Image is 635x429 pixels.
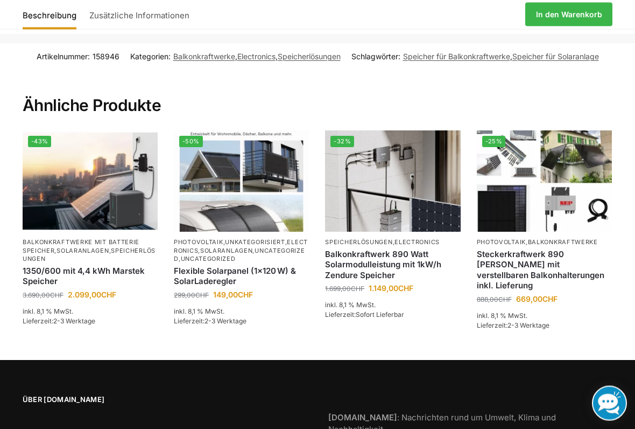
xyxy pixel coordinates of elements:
a: Unkategorisiert [225,239,285,246]
a: Uncategorized [181,255,236,263]
bdi: 888,00 [477,296,512,304]
a: Electronics [174,239,308,254]
a: Steckerkraftwerk 890 Watt mit verstellbaren Balkonhalterungen inkl. Lieferung [477,250,612,292]
p: inkl. 8,1 % MwSt. [23,307,158,317]
span: CHF [351,285,364,293]
span: Schlagwörter: , [351,51,599,63]
a: -43%Balkonkraftwerk mit Marstek Speicher [23,131,158,232]
span: CHF [50,292,63,300]
p: inkl. 8,1 % MwSt. [174,307,309,317]
a: Solaranlagen [57,247,109,255]
span: Kategorien: , , [130,51,341,63]
p: inkl. 8,1 % MwSt. [477,312,612,321]
a: Electronics [394,239,440,246]
a: Photovoltaik [477,239,526,246]
bdi: 1.149,00 [369,284,413,293]
span: CHF [238,290,253,300]
strong: [DOMAIN_NAME] [328,413,397,423]
a: Uncategorized [174,247,305,263]
bdi: 1.699,00 [325,285,364,293]
a: -25%860 Watt Komplett mit Balkonhalterung [477,131,612,232]
h2: Ähnliche Produkte [23,70,612,116]
bdi: 299,00 [174,292,209,300]
span: CHF [498,296,512,304]
span: Sofort Lieferbar [356,311,404,319]
span: 2-3 Werktage [204,317,246,326]
a: Balkonkraftwerke mit Batterie Speicher [23,239,139,254]
span: CHF [542,295,558,304]
a: Balkonkraftwerke [528,239,598,246]
span: Lieferzeit: [477,322,549,330]
span: Lieferzeit: [23,317,95,326]
a: -32%Balkonkraftwerk 890 Watt Solarmodulleistung mit 1kW/h Zendure Speicher [325,131,460,232]
span: 158946 [93,52,119,61]
span: Über [DOMAIN_NAME] [23,395,307,406]
span: CHF [195,292,209,300]
a: Solaranlagen [200,247,252,255]
bdi: 669,00 [516,295,558,304]
p: , , [23,239,158,264]
span: Lieferzeit: [174,317,246,326]
span: Lieferzeit: [325,311,404,319]
a: Speicher für Solaranlage [512,52,599,61]
bdi: 3.690,00 [23,292,63,300]
span: CHF [398,284,413,293]
span: 2-3 Werktage [507,322,549,330]
a: Balkonkraftwerke [173,52,235,61]
a: Speicherlösungen [23,247,156,263]
a: Electronics [237,52,276,61]
a: Balkonkraftwerk 890 Watt Solarmodulleistung mit 1kW/h Zendure Speicher [325,250,460,281]
img: 860 Watt Komplett mit Balkonhalterung [477,131,612,232]
p: inkl. 8,1 % MwSt. [325,301,460,310]
img: Balkonkraftwerk mit Marstek Speicher [23,131,158,232]
a: Speicher für Balkonkraftwerke [403,52,510,61]
a: -50%Flexible Solar Module für Wohnmobile Camping Balkon [174,131,309,232]
p: , [325,239,460,247]
img: Balkonkraftwerk 890 Watt Solarmodulleistung mit 1kW/h Zendure Speicher [325,131,460,232]
bdi: 2.099,00 [68,290,116,300]
p: , , , , , [174,239,309,264]
span: CHF [101,290,116,300]
a: Speicherlösungen [325,239,392,246]
a: Flexible Solarpanel (1×120 W) & SolarLaderegler [174,266,309,287]
p: , [477,239,612,247]
a: Photovoltaik [174,239,223,246]
a: 1350/600 mit 4,4 kWh Marstek Speicher [23,266,158,287]
img: Flexible Solar Module für Wohnmobile Camping Balkon [174,131,309,232]
span: 2-3 Werktage [53,317,95,326]
span: Artikelnummer: [37,51,119,63]
a: Speicherlösungen [278,52,341,61]
bdi: 149,00 [213,290,253,300]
